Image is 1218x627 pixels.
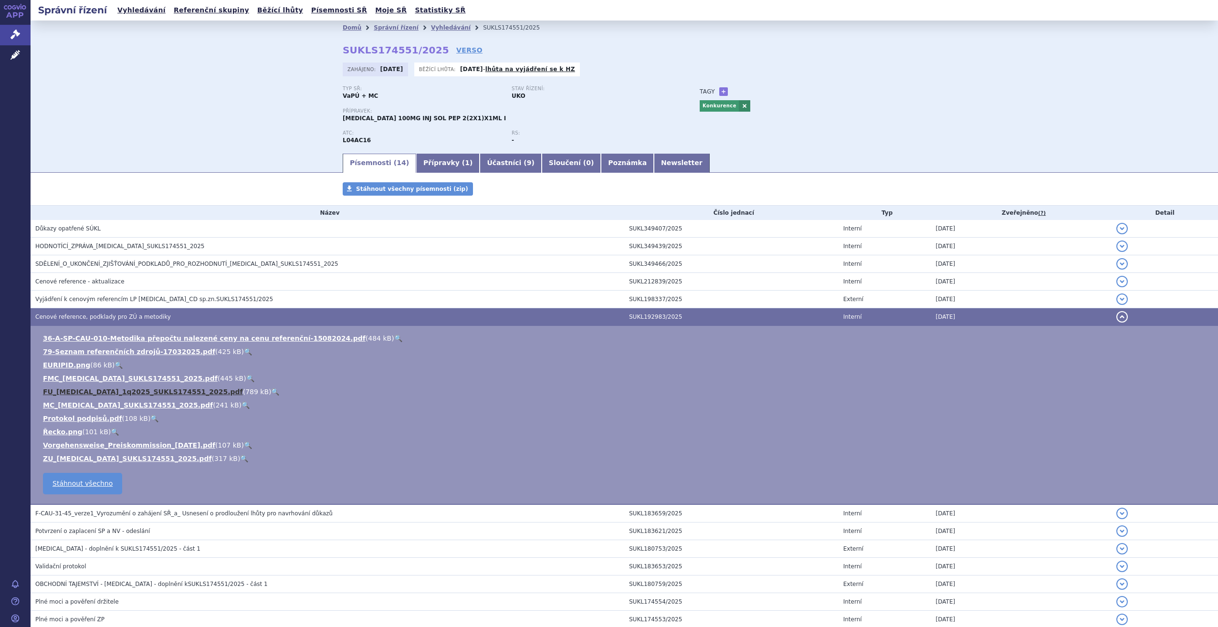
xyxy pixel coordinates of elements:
[343,86,502,92] p: Typ SŘ:
[1116,614,1128,625] button: detail
[43,347,1208,356] li: ( )
[586,159,591,167] span: 0
[460,65,575,73] p: -
[43,387,1208,397] li: ( )
[254,4,306,17] a: Běžící lhůty
[380,66,403,73] strong: [DATE]
[43,374,1208,383] li: ( )
[31,3,115,17] h2: Správní řízení
[244,441,252,449] a: 🔍
[624,308,839,326] td: SUKL192983/2025
[485,66,575,73] a: lhůta na vyjádření se k HZ
[931,540,1112,558] td: [DATE]
[93,361,112,369] span: 86 kB
[931,504,1112,522] td: [DATE]
[624,238,839,255] td: SUKL349439/2025
[483,21,552,35] li: SUKLS174551/2025
[1116,293,1128,305] button: detail
[245,388,269,396] span: 789 kB
[43,348,215,355] a: 79-Seznam referenčních zdrojů-17032025.pdf
[35,528,150,534] span: Potvrzení o zaplacení SP a NV - odeslání
[241,401,250,409] a: 🔍
[1116,258,1128,270] button: detail
[931,575,1112,593] td: [DATE]
[931,255,1112,273] td: [DATE]
[1116,508,1128,519] button: detail
[35,261,338,267] span: SDĚLENÍ_O_UKONČENÍ_ZJIŠŤOVÁNÍ_PODKLADŮ_PRO_ROZHODNUTÍ_TREMFYA_SUKLS174551_2025
[843,581,863,587] span: Externí
[843,528,862,534] span: Interní
[35,545,200,552] span: Tremfya - doplnění k SUKLS174551/2025 - část 1
[843,545,863,552] span: Externí
[150,415,158,422] a: 🔍
[1116,311,1128,323] button: detail
[372,4,409,17] a: Moje SŘ
[171,4,252,17] a: Referenční skupiny
[43,361,90,369] a: EURIPID.png
[1116,543,1128,554] button: detail
[1112,206,1218,220] th: Detail
[115,361,123,369] a: 🔍
[843,278,862,285] span: Interní
[624,522,839,540] td: SUKL183621/2025
[624,504,839,522] td: SUKL183659/2025
[35,313,171,320] span: Cenové reference, podklady pro ZÚ a metodiky
[343,137,371,144] strong: GUSELKUMAB
[244,348,252,355] a: 🔍
[125,415,148,422] span: 108 kB
[35,278,125,285] span: Cenové reference - aktualizace
[35,510,333,517] span: F-CAU-31-45_verze1_Vyrozumění o zahájení SŘ_a_ Usnesení o prodloužení lhůty pro navrhování důkazů
[374,24,419,31] a: Správní řízení
[719,87,728,96] a: +
[35,243,205,250] span: HODNOTÍCÍ_ZPRÁVA_TREMFYA_SUKLS174551_2025
[700,86,715,97] h3: Tagy
[1116,561,1128,572] button: detail
[839,206,931,220] th: Typ
[43,428,82,436] a: Řecko.png
[43,455,212,462] a: ZU_[MEDICAL_DATA]_SUKLS174551_2025.pdf
[343,93,378,99] strong: VaPÚ + MC
[343,44,449,56] strong: SUKLS174551/2025
[343,154,416,173] a: Písemnosti (14)
[843,296,863,303] span: Externí
[347,65,378,73] span: Zahájeno:
[220,375,243,382] span: 445 kB
[480,154,541,173] a: Účastníci (9)
[1038,210,1046,217] abbr: (?)
[35,296,273,303] span: Vyjádření k cenovým referencím LP TREMFYA_CD sp.zn.SUKLS174551/2025
[43,388,243,396] a: FU_[MEDICAL_DATA]_1q2025_SUKLS174551_2025.pdf
[843,225,862,232] span: Interní
[654,154,710,173] a: Newsletter
[35,581,268,587] span: OBCHODNÍ TAJEMSTVÍ - Tremfya - doplnění kSUKLS174551/2025 - část 1
[43,375,218,382] a: FMC_[MEDICAL_DATA]_SUKLS174551_2025.pdf
[214,455,238,462] span: 317 kB
[218,348,241,355] span: 425 kB
[1116,525,1128,537] button: detail
[512,137,514,144] strong: -
[843,563,862,570] span: Interní
[412,4,468,17] a: Statistiky SŘ
[416,154,480,173] a: Přípravky (1)
[624,273,839,291] td: SUKL212839/2025
[931,238,1112,255] td: [DATE]
[624,255,839,273] td: SUKL349466/2025
[601,154,654,173] a: Poznámka
[843,616,862,623] span: Interní
[1116,596,1128,607] button: detail
[624,575,839,593] td: SUKL180759/2025
[931,558,1112,575] td: [DATE]
[931,273,1112,291] td: [DATE]
[843,510,862,517] span: Interní
[843,313,862,320] span: Interní
[431,24,471,31] a: Vyhledávání
[343,115,506,122] span: [MEDICAL_DATA] 100MG INJ SOL PEP 2(2X1)X1ML I
[43,400,1208,410] li: ( )
[843,598,862,605] span: Interní
[512,93,525,99] strong: UKO
[624,206,839,220] th: Číslo jednací
[308,4,370,17] a: Písemnosti SŘ
[931,593,1112,611] td: [DATE]
[356,186,468,192] span: Stáhnout všechny písemnosti (zip)
[512,86,671,92] p: Stav řízení:
[624,220,839,238] td: SUKL349407/2025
